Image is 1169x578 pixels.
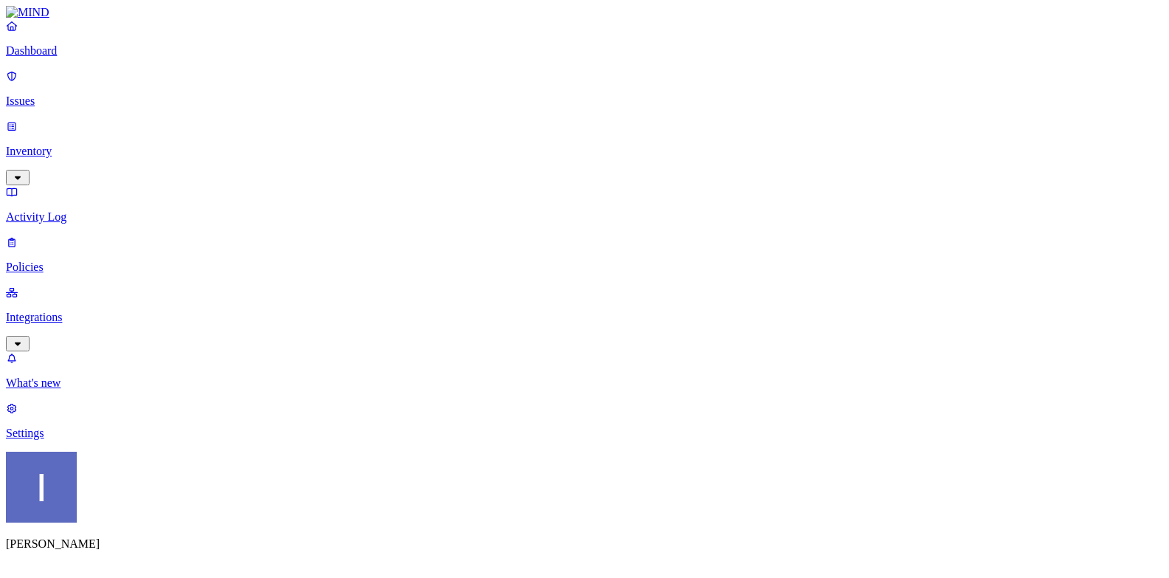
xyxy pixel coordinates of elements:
[6,120,1163,183] a: Inventory
[6,261,1163,274] p: Policies
[6,185,1163,224] a: Activity Log
[6,376,1163,390] p: What's new
[6,452,77,523] img: Itai Schwartz
[6,351,1163,390] a: What's new
[6,94,1163,108] p: Issues
[6,44,1163,58] p: Dashboard
[6,145,1163,158] p: Inventory
[6,427,1163,440] p: Settings
[6,402,1163,440] a: Settings
[6,311,1163,324] p: Integrations
[6,537,1163,551] p: [PERSON_NAME]
[6,6,49,19] img: MIND
[6,19,1163,58] a: Dashboard
[6,6,1163,19] a: MIND
[6,235,1163,274] a: Policies
[6,210,1163,224] p: Activity Log
[6,69,1163,108] a: Issues
[6,286,1163,349] a: Integrations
